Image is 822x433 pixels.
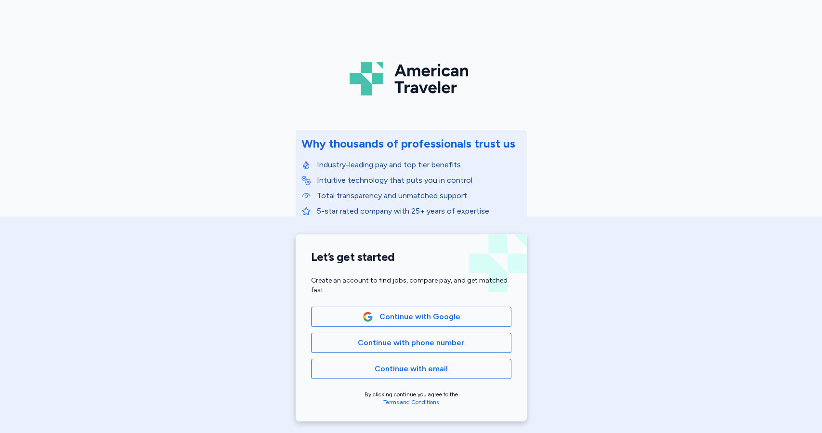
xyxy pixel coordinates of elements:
[317,205,521,217] p: 5-star rated company with 25+ years of expertise
[311,250,511,264] h1: Let’s get started
[350,58,473,99] img: Logo
[358,337,464,349] span: Continue with phone number
[311,307,511,327] button: Google LogoContinue with Google
[375,363,448,375] span: Continue with email
[317,175,521,186] p: Intuitive technology that puts you in control
[317,190,521,202] p: Total transparency and unmatched support
[311,359,511,379] button: Continue with email
[383,399,439,406] a: Terms and Conditions
[301,136,515,151] div: Why thousands of professionals trust us
[317,159,521,171] p: Industry-leading pay and top tier benefits
[379,311,460,323] span: Continue with Google
[311,333,511,353] button: Continue with phone number
[311,276,511,295] div: Create an account to find jobs, compare pay, and get matched fast
[311,391,511,406] div: By clicking continue you agree to the
[363,311,373,322] img: Google Logo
